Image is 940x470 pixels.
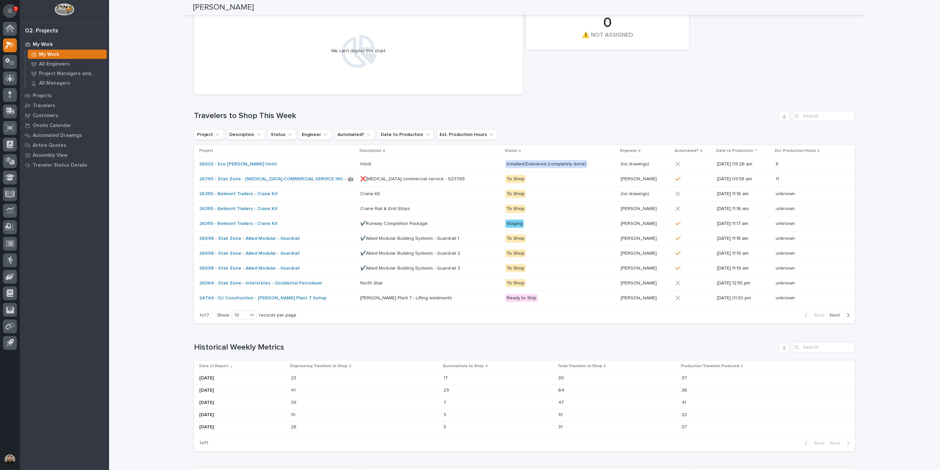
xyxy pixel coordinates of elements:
tr: [DATE]1010 33 1010 2020 [194,409,855,421]
button: Back [799,312,827,318]
p: 10 [291,411,297,418]
p: ✔️Allied Modular Building Systems - Guardrail 2 [360,249,461,256]
p: [PERSON_NAME] [621,220,658,227]
p: 3 [444,411,448,418]
p: [PERSON_NAME] Plant 7 - Lifting weldments [360,294,453,301]
p: [DATE] 11:16 am [717,206,771,212]
a: Traveler Status Details [20,160,109,170]
span: Back [810,440,824,446]
p: [DATE] 11:18 am [717,236,771,241]
p: Engineer [620,147,637,154]
p: unknown [776,294,796,301]
input: Search [792,111,855,121]
p: [DATE] 12:55 pm [717,280,771,286]
p: 26 [291,423,298,430]
p: North Stair [360,279,384,286]
p: Date of Report [199,363,228,370]
p: My Work [33,42,53,48]
p: Description [360,147,381,154]
a: 26395 - Belmont Trailers - Crane Kit [199,206,278,212]
a: Projects [20,91,109,101]
button: Automated? [334,129,375,140]
div: 10 [232,312,248,319]
div: We can't display this chart [332,48,386,54]
p: 41 [291,386,297,393]
p: 47 [558,399,565,406]
p: 10 [558,411,564,418]
a: 26698 - Stair Zone - Allied Modular - Guardrail [199,251,299,256]
div: 02. Projects [25,27,58,35]
p: 39 [558,374,565,381]
div: ⚠️ NOT ASSIGNED [537,32,678,46]
p: unknown [776,190,796,197]
p: [DATE] [199,388,286,393]
div: Notifications3 [8,8,17,19]
p: 7 [444,399,448,406]
p: unknown [776,279,796,286]
button: Project [194,129,224,140]
p: 3 [15,6,17,11]
p: [DATE] 01:30 pm [717,295,771,301]
p: 23 [291,374,298,381]
button: Next [827,440,855,446]
p: Automated Drawings [33,133,82,139]
a: Travelers [20,101,109,110]
a: 26395 - Belmont Trailers - Crane Kit [199,191,278,197]
p: [PERSON_NAME] [621,294,658,301]
a: 24744 - DJ Construction - [PERSON_NAME] Plant 7 Setup [199,295,326,301]
tr: 24744 - DJ Construction - [PERSON_NAME] Plant 7 Setup [PERSON_NAME] Plant 7 - Lifting weldments[P... [194,291,855,306]
p: Production Travelers Produced [681,363,739,370]
span: Next [830,312,844,318]
div: To Shop [505,249,526,258]
p: Active Quotes [33,143,66,149]
p: [PERSON_NAME] [621,249,658,256]
p: 37 [682,423,688,430]
p: Crane Kit [360,190,381,197]
p: (no drawings) [621,190,650,197]
tr: 26698 - Stair Zone - Allied Modular - Guardrail ✔️Allied Modular Building Systems - Guardrail 3✔️... [194,261,855,276]
p: [PERSON_NAME] [621,175,658,182]
p: [DATE] [199,412,286,418]
div: To Shop [505,175,526,183]
p: All Managers [39,80,70,86]
p: 31 [558,423,564,430]
p: ✔️Runway Completion Package [360,220,429,227]
p: My Work [39,52,59,58]
p: [DATE] 11:19 am [717,251,771,256]
a: All Managers [25,78,109,88]
a: Active Quotes [20,140,109,150]
p: unknown [776,264,796,271]
a: Assembly View [20,150,109,160]
p: Traveler Status Details [33,162,87,168]
p: Total Travelers to Shop [558,363,602,370]
p: 64 [558,386,566,393]
a: 26395 - Belmont Trailers - Crane Kit [199,221,278,227]
a: All Engineers [25,59,109,68]
p: 29 [444,386,451,393]
p: Automations to Shop [443,363,484,370]
button: Engineer [299,129,332,140]
a: Onsite Calendar [20,120,109,130]
p: Crane Rail & End Stops [360,205,411,212]
p: [PERSON_NAME] [621,235,658,241]
p: Projects [33,93,52,99]
p: 1 of 1 [194,435,214,451]
p: Status [505,147,517,154]
p: 37 [682,374,688,381]
p: Engineering Travelers to Shop [291,363,348,370]
button: Notifications [3,4,17,18]
a: Automated Drawings [20,130,109,140]
p: unknown [776,205,796,212]
p: Est. Production Hours [775,147,816,154]
p: [PERSON_NAME] [621,264,658,271]
div: Installed/Delivered (completely done) [505,160,587,168]
p: [DATE] [199,424,286,430]
a: 26602 - Eco [PERSON_NAME] Hoist [199,161,277,167]
p: 17 [444,374,450,381]
button: Next [827,312,855,318]
tr: [DATE]2626 55 3131 3737 [194,421,855,433]
p: [PERSON_NAME] [621,205,658,212]
p: 5 [444,423,448,430]
tr: 26698 - Stair Zone - Allied Modular - Guardrail ✔️Allied Modular Building Systems - Guardrail 2✔️... [194,246,855,261]
span: Next [830,440,844,446]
